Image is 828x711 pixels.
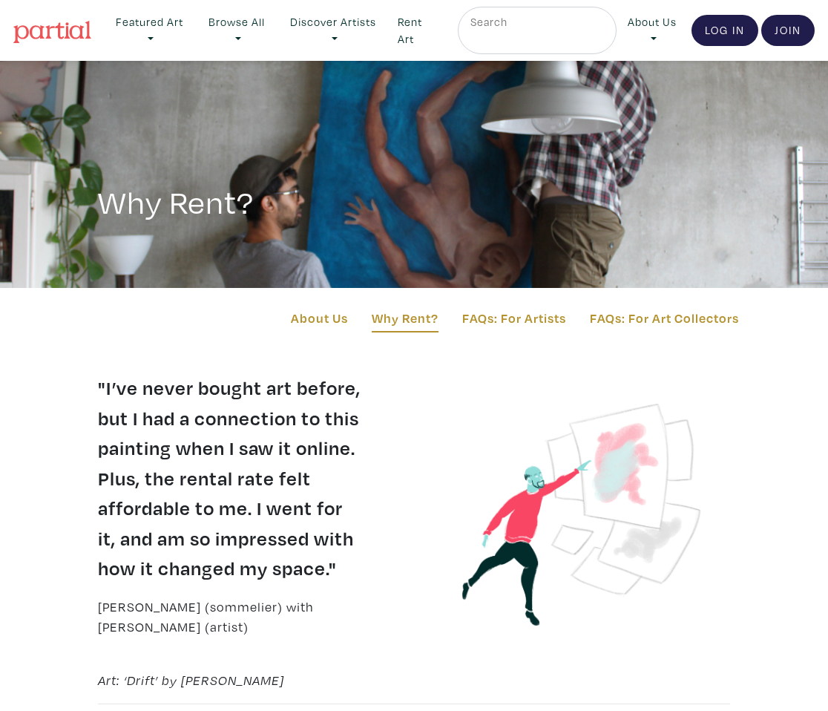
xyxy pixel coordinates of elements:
[469,13,603,31] input: Search
[372,308,438,333] a: Why Rent?
[590,308,739,328] a: FAQs: For Art Collectors
[617,7,688,54] a: About Us
[87,373,414,690] div: [PERSON_NAME] (sommelier) with [PERSON_NAME] (artist)
[105,7,194,54] a: Featured Art
[391,7,448,54] a: Rent Art
[98,670,403,690] span: Art: ‘Drift’ by [PERSON_NAME]
[280,7,388,54] a: Discover Artists
[291,308,348,328] a: About Us
[197,7,276,54] a: Browse All
[462,308,566,328] a: FAQs: For Artists
[761,15,815,46] a: Join
[98,373,403,583] blockquote: "I’ve never bought art before, but I had a connection to this painting when I saw it online. Plus...
[98,141,730,221] h1: Why Rent?
[691,15,758,46] a: Log In
[425,373,730,678] img: Why rent with Partial?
